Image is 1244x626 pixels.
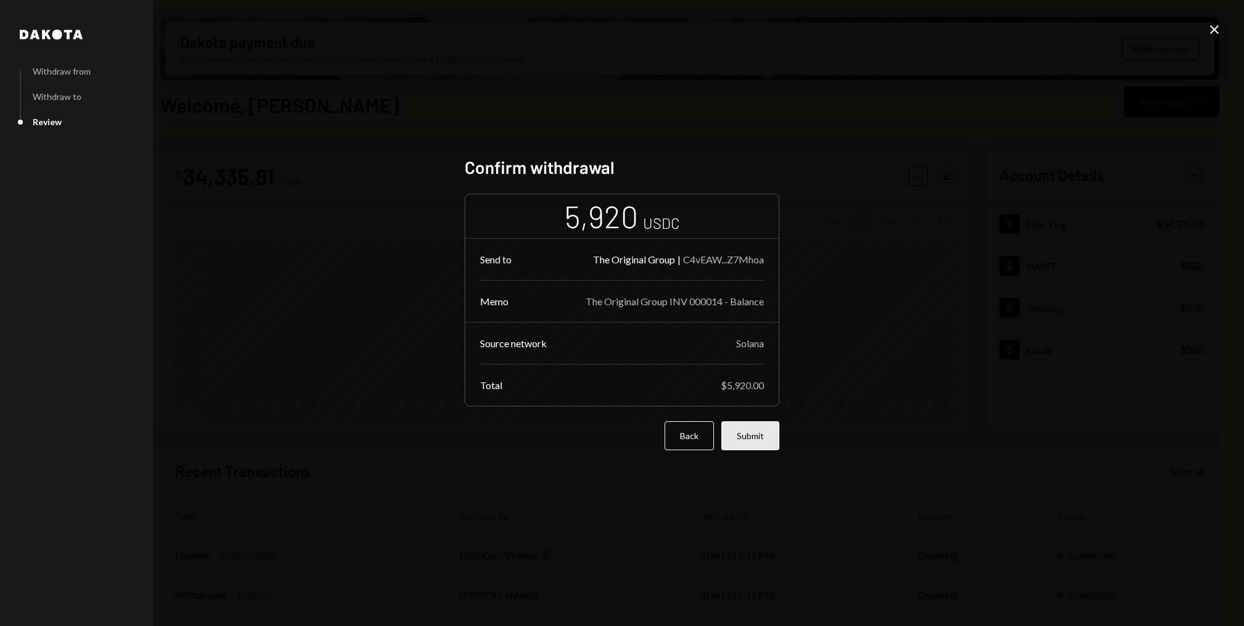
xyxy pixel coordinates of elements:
h2: Confirm withdrawal [465,155,779,179]
div: Withdraw from [33,66,91,76]
div: Memo [480,295,508,307]
button: Submit [721,421,779,450]
div: C4vEAW...Z7Mhoa [683,253,764,265]
div: The Original Group INV 000014 - Balance [586,295,764,307]
div: $5,920.00 [721,379,764,391]
div: The Original Group [593,253,675,265]
button: Back [665,421,714,450]
div: | [678,253,681,265]
div: 5,920 [565,197,638,236]
div: Solana [736,337,764,349]
div: Source network [480,337,547,349]
div: Withdraw to [33,91,81,102]
div: Total [480,379,502,391]
div: Send to [480,253,512,265]
div: Review [33,117,62,127]
div: USDC [643,213,680,233]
